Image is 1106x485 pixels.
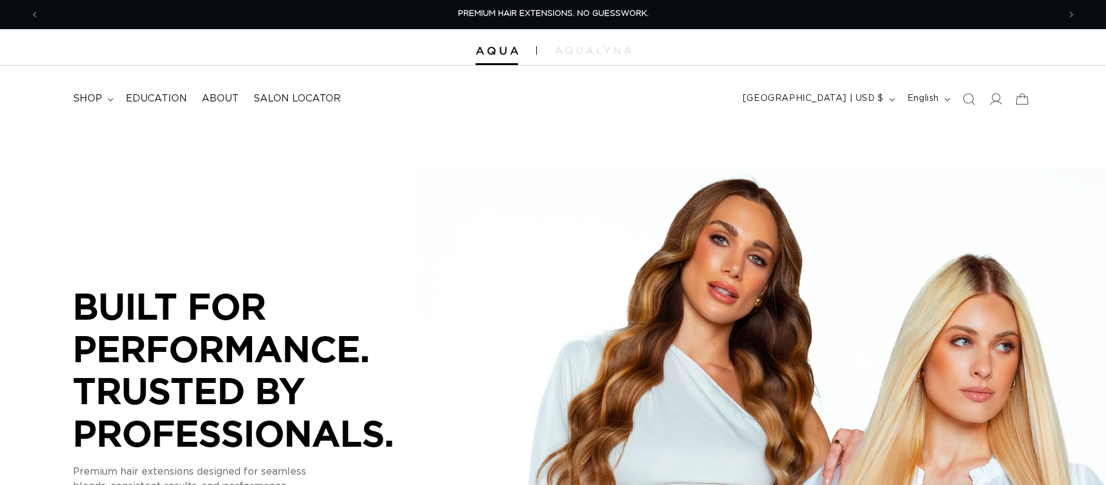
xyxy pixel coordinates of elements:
button: Next announcement [1058,3,1085,26]
button: Previous announcement [21,3,48,26]
span: [GEOGRAPHIC_DATA] | USD $ [743,92,884,105]
span: PREMIUM HAIR EXTENSIONS. NO GUESSWORK. [458,10,649,18]
span: About [202,92,239,105]
span: Salon Locator [253,92,341,105]
img: Aqua Hair Extensions [476,47,518,55]
span: Education [126,92,187,105]
a: Education [118,85,194,112]
button: [GEOGRAPHIC_DATA] | USD $ [736,88,900,111]
a: Salon Locator [246,85,348,112]
summary: Search [955,86,982,112]
a: About [194,85,246,112]
span: shop [73,92,102,105]
button: English [900,88,955,111]
summary: shop [66,85,118,112]
span: English [907,92,939,105]
p: BUILT FOR PERFORMANCE. TRUSTED BY PROFESSIONALS. [73,285,437,454]
img: aqualyna.com [555,47,631,54]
